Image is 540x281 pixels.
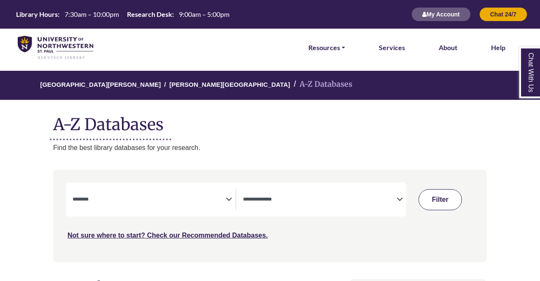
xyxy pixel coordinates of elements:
p: Find the best library databases for your research. [53,142,487,153]
textarea: Search [73,197,226,203]
a: Not sure where to start? Check our Recommended Databases. [67,232,268,239]
a: About [439,42,457,53]
a: Resources [308,42,345,53]
a: Hours Today [13,10,233,19]
a: Chat 24/7 [479,11,527,18]
button: Chat 24/7 [479,7,527,21]
textarea: Search [243,197,396,203]
nav: Search filters [53,170,487,262]
a: My Account [411,11,471,18]
nav: breadcrumb [53,71,487,100]
th: Library Hours: [13,10,60,19]
a: Help [491,42,505,53]
li: A-Z Databases [290,78,352,91]
button: My Account [411,7,471,21]
h1: A-Z Databases [53,108,487,134]
span: 7:30am – 10:00pm [65,10,119,18]
table: Hours Today [13,10,233,18]
img: library_home [18,36,93,60]
a: [GEOGRAPHIC_DATA][PERSON_NAME] [40,80,161,88]
button: Submit for Search Results [418,189,462,210]
a: Services [379,42,405,53]
th: Research Desk: [124,10,174,19]
a: [PERSON_NAME][GEOGRAPHIC_DATA] [169,80,290,88]
span: 9:00am – 5:00pm [179,10,229,18]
